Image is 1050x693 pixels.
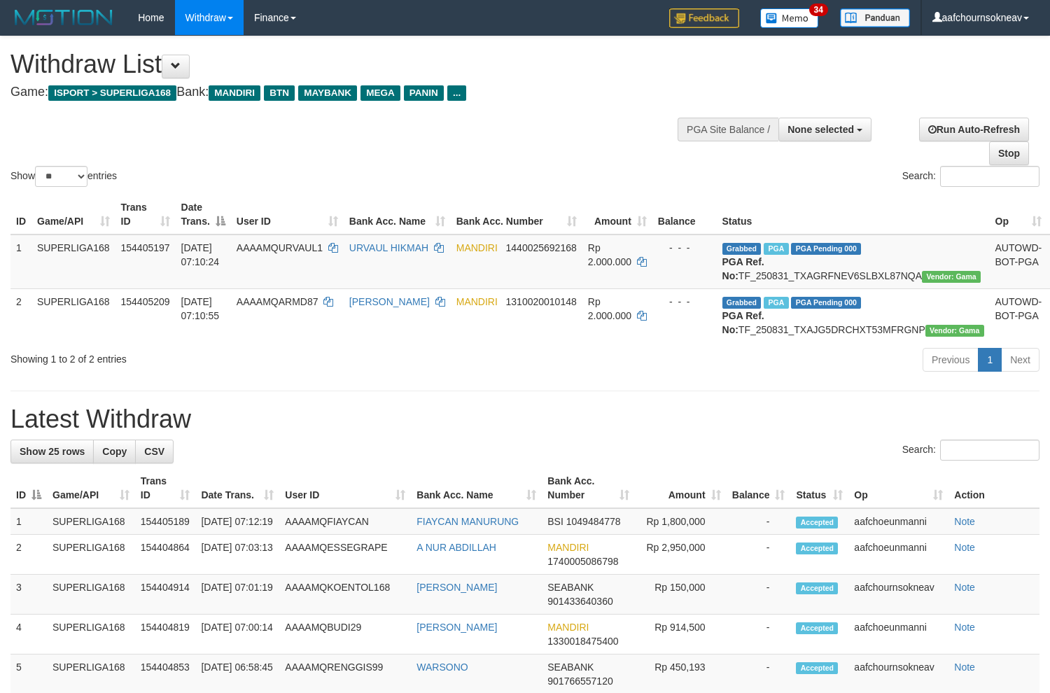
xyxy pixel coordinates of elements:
[547,582,594,593] span: SEABANK
[764,297,788,309] span: Marked by aafchoeunmanni
[848,575,948,615] td: aafchournsokneav
[547,636,618,647] span: Copy 1330018475400 to clipboard
[10,468,47,508] th: ID: activate to sort column descending
[231,195,344,234] th: User ID: activate to sort column ascending
[796,622,838,634] span: Accepted
[954,542,975,553] a: Note
[722,243,762,255] span: Grabbed
[547,675,612,687] span: Copy 901766557120 to clipboard
[360,85,400,101] span: MEGA
[447,85,466,101] span: ...
[31,195,115,234] th: Game/API: activate to sort column ascending
[93,440,136,463] a: Copy
[344,195,451,234] th: Bank Acc. Name: activate to sort column ascending
[658,295,711,309] div: - - -
[121,242,170,253] span: 154405197
[279,575,411,615] td: AAAAMQKOENTOL168
[135,468,196,508] th: Trans ID: activate to sort column ascending
[542,468,635,508] th: Bank Acc. Number: activate to sort column ascending
[10,7,117,28] img: MOTION_logo.png
[10,535,47,575] td: 2
[349,296,430,307] a: [PERSON_NAME]
[10,405,1039,433] h1: Latest Withdraw
[181,296,220,321] span: [DATE] 07:10:55
[195,615,279,654] td: [DATE] 07:00:14
[717,234,990,289] td: TF_250831_TXAGRFNEV6SLBXL87NQA
[635,575,726,615] td: Rp 150,000
[566,516,621,527] span: Copy 1049484778 to clipboard
[10,440,94,463] a: Show 25 rows
[10,195,31,234] th: ID
[10,166,117,187] label: Show entries
[635,615,726,654] td: Rp 914,500
[416,661,468,673] a: WARSONO
[264,85,295,101] span: BTN
[279,535,411,575] td: AAAAMQESSEGRAPE
[840,8,910,27] img: panduan.png
[547,596,612,607] span: Copy 901433640360 to clipboard
[349,242,428,253] a: URVAUL HIKMAH
[237,296,318,307] span: AAAAMQARMD87
[635,535,726,575] td: Rp 2,950,000
[547,661,594,673] span: SEABANK
[547,542,589,553] span: MANDIRI
[635,508,726,535] td: Rp 1,800,000
[195,535,279,575] td: [DATE] 07:03:13
[652,195,717,234] th: Balance
[209,85,260,101] span: MANDIRI
[796,517,838,528] span: Accepted
[658,241,711,255] div: - - -
[760,8,819,28] img: Button%20Memo.svg
[416,542,496,553] a: A NUR ABDILLAH
[48,85,176,101] span: ISPORT > SUPERLIGA168
[954,516,975,527] a: Note
[922,271,981,283] span: Vendor URL: https://trx31.1velocity.biz
[47,575,135,615] td: SUPERLIGA168
[727,575,791,615] td: -
[547,516,563,527] span: BSI
[796,582,838,594] span: Accepted
[279,615,411,654] td: AAAAMQBUDI29
[31,234,115,289] td: SUPERLIGA168
[47,615,135,654] td: SUPERLIGA168
[456,296,498,307] span: MANDIRI
[948,468,1039,508] th: Action
[717,195,990,234] th: Status
[135,508,196,535] td: 154405189
[404,85,444,101] span: PANIN
[547,622,589,633] span: MANDIRI
[279,468,411,508] th: User ID: activate to sort column ascending
[456,242,498,253] span: MANDIRI
[135,440,174,463] a: CSV
[848,468,948,508] th: Op: activate to sort column ascending
[10,50,686,78] h1: Withdraw List
[989,141,1029,165] a: Stop
[678,118,778,141] div: PGA Site Balance /
[10,346,427,366] div: Showing 1 to 2 of 2 entries
[727,508,791,535] td: -
[722,297,762,309] span: Grabbed
[279,508,411,535] td: AAAAMQFIAYCAN
[954,582,975,593] a: Note
[954,661,975,673] a: Note
[195,468,279,508] th: Date Trans.: activate to sort column ascending
[451,195,582,234] th: Bank Acc. Number: activate to sort column ascending
[298,85,357,101] span: MAYBANK
[135,615,196,654] td: 154404819
[10,85,686,99] h4: Game: Bank:
[237,242,323,253] span: AAAAMQURVAUL1
[10,615,47,654] td: 4
[848,615,948,654] td: aafchoeunmanni
[135,575,196,615] td: 154404914
[940,166,1039,187] input: Search:
[790,468,848,508] th: Status: activate to sort column ascending
[902,440,1039,461] label: Search:
[990,234,1048,289] td: AUTOWD-BOT-PGA
[47,468,135,508] th: Game/API: activate to sort column ascending
[722,256,764,281] b: PGA Ref. No:
[669,8,739,28] img: Feedback.jpg
[135,535,196,575] td: 154404864
[416,516,519,527] a: FIAYCAN MANURUNG
[416,582,497,593] a: [PERSON_NAME]
[791,243,861,255] span: PGA Pending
